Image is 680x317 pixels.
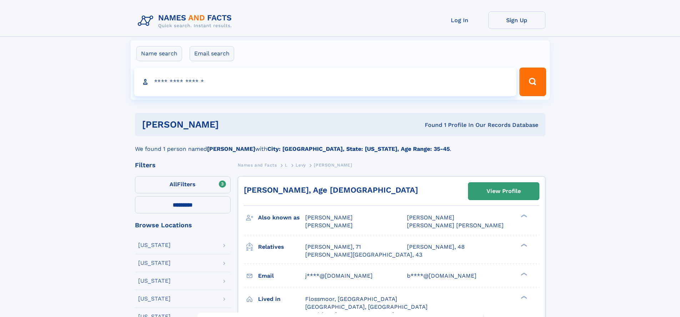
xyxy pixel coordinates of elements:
[519,68,546,96] button: Search Button
[488,11,545,29] a: Sign Up
[314,163,352,168] span: [PERSON_NAME]
[285,163,288,168] span: L
[296,163,306,168] span: Levy
[135,11,238,31] img: Logo Names and Facts
[135,176,231,193] label: Filters
[135,162,231,168] div: Filters
[305,222,353,229] span: [PERSON_NAME]
[134,68,517,96] input: search input
[190,46,234,61] label: Email search
[267,145,450,152] b: City: [GEOGRAPHIC_DATA], State: [US_STATE], Age Range: 35-45
[170,181,177,188] span: All
[305,303,428,310] span: [GEOGRAPHIC_DATA], [GEOGRAPHIC_DATA]
[258,241,305,253] h3: Relatives
[258,212,305,224] h3: Also known as
[258,293,305,305] h3: Lived in
[519,272,528,276] div: ❯
[136,46,182,61] label: Name search
[487,183,521,199] div: View Profile
[305,251,422,259] a: [PERSON_NAME][GEOGRAPHIC_DATA], 43
[142,120,322,129] h1: [PERSON_NAME]
[296,160,306,169] a: Levy
[207,145,255,152] b: [PERSON_NAME]
[285,160,288,169] a: L
[244,185,418,194] a: [PERSON_NAME], Age [DEMOGRAPHIC_DATA]
[519,214,528,218] div: ❯
[431,11,488,29] a: Log In
[138,260,171,266] div: [US_STATE]
[135,222,231,228] div: Browse Locations
[238,160,277,169] a: Names and Facts
[322,121,538,129] div: Found 1 Profile In Our Records Database
[407,214,454,221] span: [PERSON_NAME]
[407,243,465,251] a: [PERSON_NAME], 48
[135,136,545,153] div: We found 1 person named with .
[138,278,171,284] div: [US_STATE]
[305,243,361,251] a: [PERSON_NAME], 71
[519,295,528,299] div: ❯
[305,214,353,221] span: [PERSON_NAME]
[258,270,305,282] h3: Email
[138,242,171,248] div: [US_STATE]
[138,296,171,302] div: [US_STATE]
[468,183,539,200] a: View Profile
[519,243,528,247] div: ❯
[305,296,397,302] span: Flossmoor, [GEOGRAPHIC_DATA]
[407,222,504,229] span: [PERSON_NAME] [PERSON_NAME]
